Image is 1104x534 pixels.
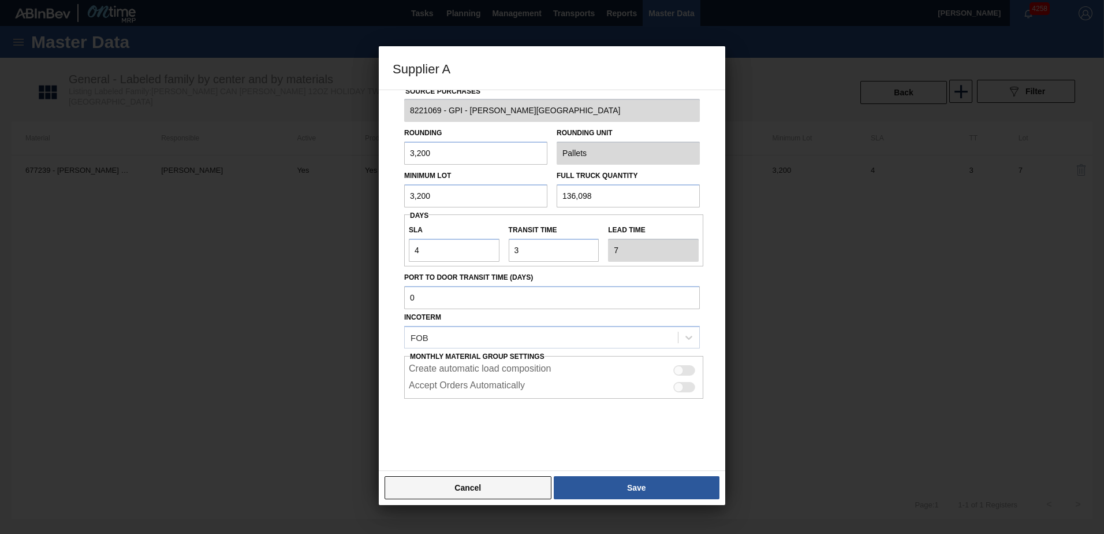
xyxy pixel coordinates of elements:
[509,222,599,239] label: Transit time
[404,269,700,286] label: Port to Door Transit Time (days)
[608,222,699,239] label: Lead time
[410,353,544,361] span: Monthly Material Group Settings
[404,377,703,394] div: This configuration enables automatic acceptance of the order on the supplier side
[404,129,442,137] label: Rounding
[405,87,480,95] label: Source Purchases
[557,172,637,180] label: Full Truck Quantity
[404,361,703,377] div: This setting enables the automatic creation of load composition on the supplier side if the order...
[404,172,451,180] label: Minimum Lot
[385,476,551,499] button: Cancel
[411,332,428,342] div: FOB
[409,364,551,377] label: Create automatic load composition
[379,46,725,90] h3: Supplier A
[410,212,428,220] span: Days
[554,476,719,499] button: Save
[409,380,525,394] label: Accept Orders Automatically
[557,125,700,142] label: Rounding Unit
[404,313,441,321] label: Incoterm
[409,222,499,239] label: SLA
